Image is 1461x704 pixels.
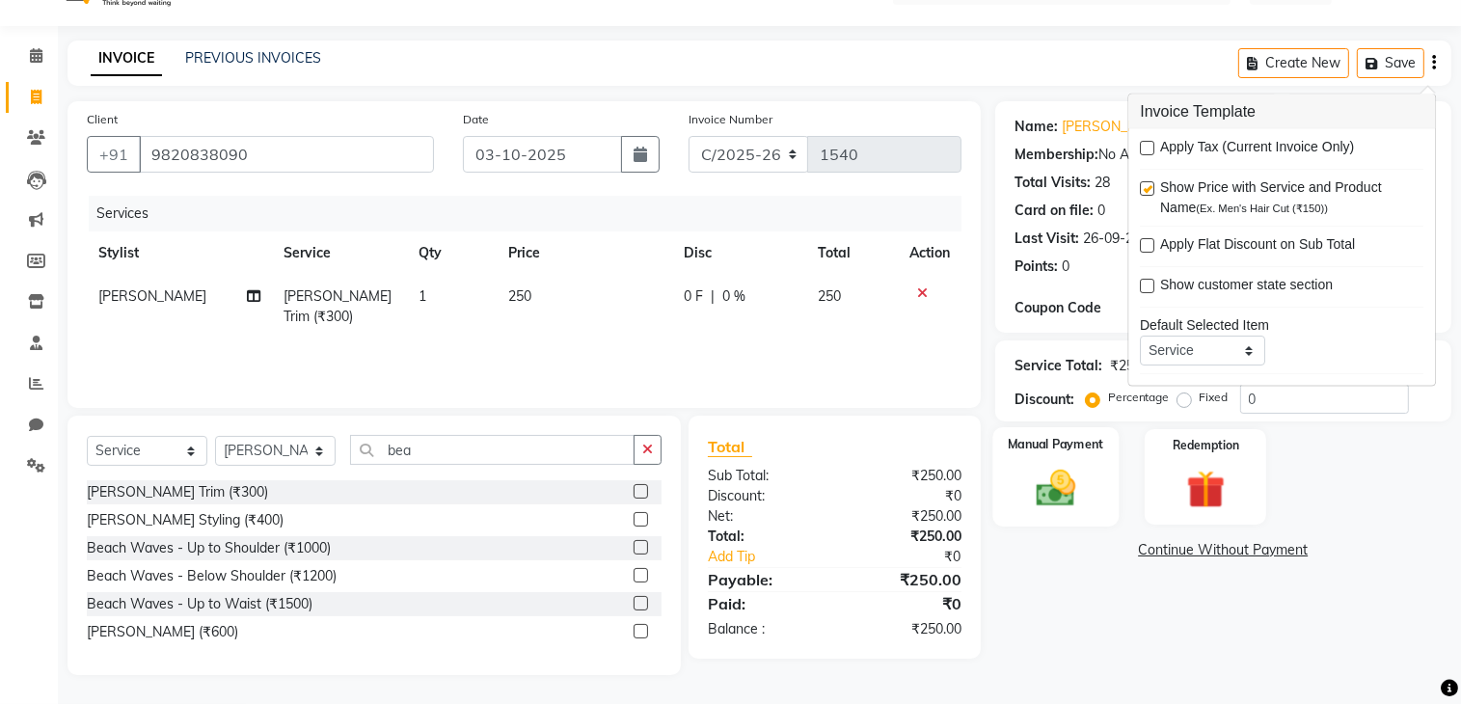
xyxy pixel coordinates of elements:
[708,437,752,457] span: Total
[1357,48,1424,78] button: Save
[1197,203,1329,214] span: (Ex. Men's Hair Cut (₹150))
[185,49,321,67] a: PREVIOUS INVOICES
[1015,173,1091,193] div: Total Visits:
[818,287,841,305] span: 250
[1015,145,1098,165] div: Membership:
[1015,356,1102,376] div: Service Total:
[999,540,1447,560] a: Continue Without Payment
[350,435,635,465] input: Search or Scan
[1062,117,1170,137] a: [PERSON_NAME]
[407,231,497,275] th: Qty
[87,482,268,502] div: [PERSON_NAME] Trim (₹300)
[1015,201,1094,221] div: Card on file:
[693,568,834,591] div: Payable:
[1175,466,1236,513] img: _gift.svg
[272,231,407,275] th: Service
[87,594,312,614] div: Beach Waves - Up to Waist (₹1500)
[806,231,898,275] th: Total
[87,510,284,530] div: [PERSON_NAME] Styling (₹400)
[1108,389,1170,406] label: Percentage
[1160,177,1408,218] span: Show Price with Service and Product Name
[693,506,834,527] div: Net:
[1200,389,1229,406] label: Fixed
[1173,437,1239,454] label: Redemption
[672,231,806,275] th: Disc
[693,466,834,486] div: Sub Total:
[1095,173,1110,193] div: 28
[87,622,238,642] div: [PERSON_NAME] (₹600)
[1140,315,1423,336] div: Default Selected Item
[834,466,975,486] div: ₹250.00
[284,287,392,325] span: [PERSON_NAME] Trim (₹300)
[1015,229,1079,249] div: Last Visit:
[1015,257,1058,277] div: Points:
[1062,257,1069,277] div: 0
[693,547,858,567] a: Add Tip
[693,527,834,547] div: Total:
[834,527,975,547] div: ₹250.00
[834,619,975,639] div: ₹250.00
[693,619,834,639] div: Balance :
[1110,356,1160,376] div: ₹250.00
[693,486,834,506] div: Discount:
[139,136,434,173] input: Search by Name/Mobile/Email/Code
[898,231,961,275] th: Action
[419,287,426,305] span: 1
[1015,145,1432,165] div: No Active Membership
[87,111,118,128] label: Client
[711,286,715,307] span: |
[1015,298,1153,318] div: Coupon Code
[91,41,162,76] a: INVOICE
[689,111,772,128] label: Invoice Number
[693,592,834,615] div: Paid:
[1128,95,1435,129] h3: Invoice Template
[1023,466,1088,511] img: _cash.svg
[1015,117,1058,137] div: Name:
[834,486,975,506] div: ₹0
[858,547,976,567] div: ₹0
[834,568,975,591] div: ₹250.00
[508,287,531,305] span: 250
[722,286,745,307] span: 0 %
[1160,234,1355,258] span: Apply Flat Discount on Sub Total
[684,286,703,307] span: 0 F
[463,111,489,128] label: Date
[834,592,975,615] div: ₹0
[98,287,206,305] span: [PERSON_NAME]
[89,196,976,231] div: Services
[1008,435,1104,453] label: Manual Payment
[1160,275,1333,299] span: Show customer state section
[87,566,337,586] div: Beach Waves - Below Shoulder (₹1200)
[834,506,975,527] div: ₹250.00
[1097,201,1105,221] div: 0
[1160,137,1354,161] span: Apply Tax (Current Invoice Only)
[87,538,331,558] div: Beach Waves - Up to Shoulder (₹1000)
[1083,229,1156,249] div: 26-09-2025
[1015,390,1074,410] div: Discount:
[1238,48,1349,78] button: Create New
[87,136,141,173] button: +91
[497,231,672,275] th: Price
[87,231,272,275] th: Stylist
